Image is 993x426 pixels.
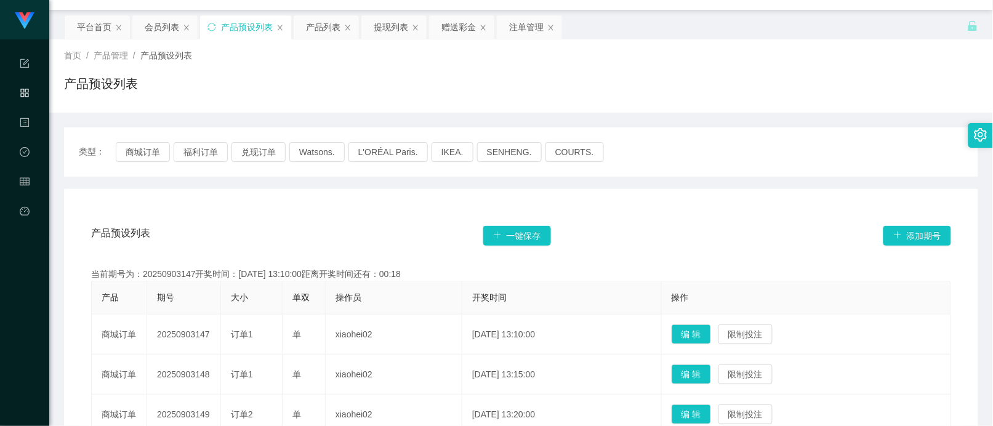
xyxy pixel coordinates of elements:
span: 开奖时间 [472,292,507,302]
span: 产品管理 [20,89,30,198]
button: IKEA. [432,142,473,162]
td: [DATE] 13:10:00 [462,315,662,355]
td: 20250903148 [147,355,221,395]
span: 产品 [102,292,119,302]
i: 图标: close [183,24,190,31]
button: 限制投注 [718,404,773,424]
button: 编 辑 [672,404,711,424]
span: 订单1 [231,369,253,379]
span: 首页 [64,50,81,60]
td: [DATE] 13:15:00 [462,355,662,395]
div: 平台首页 [77,15,111,39]
button: 兑现订单 [231,142,286,162]
img: logo.9652507e.png [15,12,34,30]
span: 操作 [672,292,689,302]
i: 图标: form [20,53,30,78]
span: 操作员 [336,292,361,302]
button: 编 辑 [672,324,711,344]
span: 类型： [79,142,116,162]
i: 图标: profile [20,112,30,137]
span: 数据中心 [20,148,30,257]
i: 图标: unlock [967,20,978,31]
button: COURTS. [545,142,604,162]
button: SENHENG. [477,142,542,162]
span: 单 [292,329,301,339]
span: 订单2 [231,409,253,419]
i: 图标: appstore-o [20,82,30,107]
i: 图标: sync [207,23,216,31]
td: xiaohei02 [326,355,462,395]
button: 商城订单 [116,142,170,162]
i: 图标: close [276,24,284,31]
span: / [86,50,89,60]
i: 图标: close [115,24,123,31]
td: xiaohei02 [326,315,462,355]
span: 系统配置 [20,59,30,169]
div: 会员列表 [145,15,179,39]
span: 产品预设列表 [91,226,150,246]
i: 图标: setting [974,128,987,142]
button: 编 辑 [672,364,711,384]
span: 产品预设列表 [140,50,192,60]
button: 限制投注 [718,324,773,344]
span: 订单1 [231,329,253,339]
div: 提现列表 [374,15,408,39]
div: 产品预设列表 [221,15,273,39]
span: / [133,50,135,60]
div: 赠送彩金 [441,15,476,39]
button: L'ORÉAL Paris. [348,142,428,162]
span: 内容中心 [20,118,30,228]
button: 图标: plus添加期号 [883,226,951,246]
button: 图标: plus一键保存 [483,226,551,246]
i: 图标: table [20,171,30,196]
i: 图标: close [412,24,419,31]
td: 商城订单 [92,355,147,395]
span: 单 [292,369,301,379]
span: 期号 [157,292,174,302]
h1: 产品预设列表 [64,74,138,93]
span: 单双 [292,292,310,302]
button: 限制投注 [718,364,773,384]
span: 单 [292,409,301,419]
td: 商城订单 [92,315,147,355]
span: 大小 [231,292,248,302]
button: 福利订单 [174,142,228,162]
div: 注单管理 [509,15,544,39]
div: 当前期号为：20250903147开奖时间：[DATE] 13:10:00距离开奖时间还有：00:18 [91,268,951,281]
span: 产品管理 [94,50,128,60]
div: 产品列表 [306,15,340,39]
button: Watsons. [289,142,345,162]
i: 图标: check-circle-o [20,142,30,166]
i: 图标: close [480,24,487,31]
i: 图标: close [547,24,555,31]
td: 20250903147 [147,315,221,355]
a: 图标: dashboard平台首页 [20,199,30,324]
span: 会员管理 [20,177,30,287]
i: 图标: close [344,24,352,31]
